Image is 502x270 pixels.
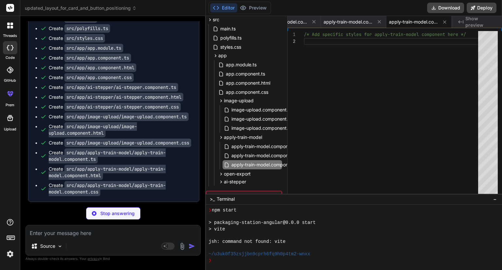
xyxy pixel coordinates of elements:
code: src/app/apply-train-model/apply-train-model.component.html [49,165,166,180]
label: Upload [4,127,16,132]
span: ~/u3uk0f35zsjjbn9cprh6fq9h0p4tm2-wnxx [209,251,310,257]
span: npm start [212,207,237,213]
div: Create [49,140,191,146]
label: threads [3,33,17,39]
span: image-upload [224,97,254,104]
img: Pick Models [57,244,63,249]
button: Preview [237,3,269,12]
img: attachment [178,243,186,250]
span: jsh: command not found: vite [209,239,285,245]
div: Create [49,166,192,179]
code: src/app/apply-train-model/apply-train-model.component.css [49,181,166,196]
div: Create [49,113,189,120]
code: src/app/app.component.ts [64,54,131,62]
code: src/app/ai-stepper/ai-stepper.component.ts [64,83,178,92]
span: > packaging-station-angular@0.0.0 start [209,220,316,226]
code: src/app/app.module.ts [64,44,123,52]
button: − [492,194,498,204]
span: apply-train-model.component.css [231,161,304,169]
span: updated_layout_for_card_and_button_positioning [25,5,137,11]
span: open-export [224,171,251,177]
code: src/app/image-upload/image-upload.component.html [49,122,137,137]
span: apply-train-model.component.html [324,19,373,25]
span: privacy [88,257,99,261]
button: Deploy [467,3,496,13]
span: ai-stepper [224,178,246,185]
code: src/app/app.component.css [64,73,134,82]
span: styles.css [220,43,242,51]
code: src/app/ai-stepper/ai-stepper.component.html [64,93,183,101]
span: Terminal [217,196,235,202]
code: src/polyfills.ts [64,24,110,33]
code: src/app/ai-stepper/ai-stepper.component.css [64,103,181,111]
p: Stop answering [100,210,135,217]
span: − [493,196,497,202]
code: src/app/image-upload/image-upload.component.ts [64,112,189,121]
span: ❯ [209,258,212,264]
code: src/app/apply-train-model/apply-train-model.component.ts [49,148,166,163]
div: Create [49,84,178,91]
p: Always double-check its answers. Your in Bind [25,256,201,262]
button: Download [427,3,464,13]
button: Editor [210,3,237,12]
span: polyfills.ts [220,34,242,42]
div: Create [49,74,134,81]
span: apply-train-model.component.css [389,19,438,25]
div: Create [49,35,105,42]
code: src/app/image-upload/image-upload.component.css [64,139,191,147]
code: src/styles.css [64,34,105,42]
span: app [218,52,227,59]
label: code [6,55,15,60]
div: Create [49,45,123,51]
div: Create [49,149,192,162]
span: apply-train-model.component.ts [231,143,301,150]
div: Create [49,123,192,136]
span: >_ [210,196,215,202]
span: ❯ [209,207,212,213]
span: /* Add specific styles for apply-train-model compo [304,31,435,37]
span: src [213,16,219,23]
span: app.module.ts [225,61,257,69]
code: src/app/app.component.html [64,63,136,72]
span: apply-train-model.component.html [231,152,306,160]
span: main.ts [220,25,236,33]
label: GitHub [4,78,16,83]
div: Create [49,182,192,195]
span: > vite [209,226,225,232]
div: Create [49,64,136,71]
div: Create [49,55,131,61]
span: nent here */ [435,31,466,37]
span: apply-train-model [224,134,262,141]
div: Create [49,15,97,22]
div: 1 [288,31,295,38]
span: image-upload.component.html [231,115,298,123]
div: Create [49,25,110,32]
span: image-upload.component.ts [231,106,293,114]
img: icon [189,243,195,249]
span: app.component.css [225,88,269,96]
span: app.component.html [225,79,271,87]
div: 2 [288,38,295,45]
div: Create [49,104,181,110]
span: app.component.ts [225,70,266,78]
span: Show preview [465,15,497,28]
span: image-upload.component.css [231,124,296,132]
img: settings [5,248,16,260]
label: prem [6,102,14,108]
div: Create [49,94,183,100]
p: Source [40,243,55,249]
